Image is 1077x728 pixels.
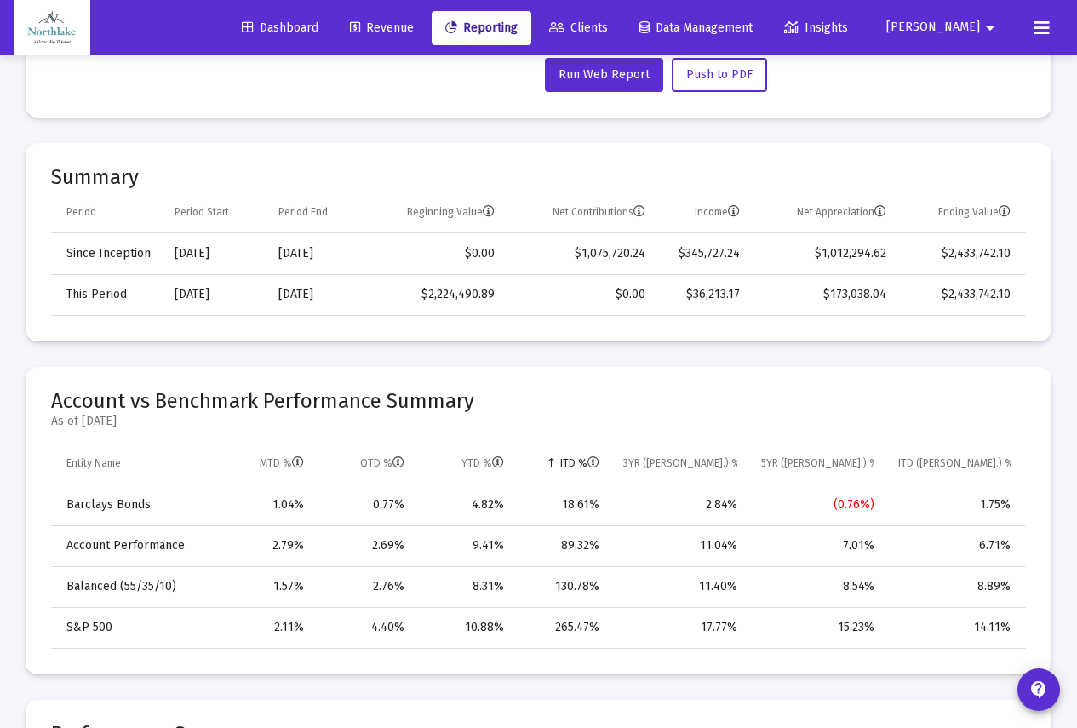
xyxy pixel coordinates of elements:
[623,578,737,595] div: 11.40%
[51,192,1026,316] div: Data grid
[226,537,304,554] div: 2.79%
[328,537,404,554] div: 2.69%
[749,444,886,484] td: Column 5YR (Ann.) %
[657,192,752,233] td: Column Income
[761,496,874,513] div: (0.76%)
[528,578,600,595] div: 130.78%
[226,578,304,595] div: 1.57%
[51,413,474,430] mat-card-subtitle: As of [DATE]
[428,537,504,554] div: 9.41%
[316,444,416,484] td: Column QTD %
[507,274,658,315] td: $0.00
[898,456,1011,470] div: ITD ([PERSON_NAME].) %
[553,205,645,219] div: Net Contributions
[657,233,752,274] td: $345,727.24
[51,525,214,566] td: Account Performance
[226,619,304,636] div: 2.11%
[51,274,163,315] td: This Period
[260,456,304,470] div: MTD %
[51,566,214,607] td: Balanced (55/35/10)
[428,578,504,595] div: 8.31%
[416,444,516,484] td: Column YTD %
[328,496,404,513] div: 0.77%
[175,286,255,303] div: [DATE]
[407,205,495,219] div: Beginning Value
[528,619,600,636] div: 265.47%
[623,619,737,636] div: 17.77%
[51,444,214,484] td: Column Entity Name
[545,58,663,92] button: Run Web Report
[761,619,874,636] div: 15.23%
[66,456,121,470] div: Entity Name
[51,444,1026,649] div: Data grid
[328,619,404,636] div: 4.40%
[898,496,1011,513] div: 1.75%
[866,10,1021,44] button: [PERSON_NAME]
[626,11,766,45] a: Data Management
[278,205,328,219] div: Period End
[752,192,898,233] td: Column Net Appreciation
[242,20,318,35] span: Dashboard
[163,192,266,233] td: Column Period Start
[528,496,600,513] div: 18.61%
[761,456,874,470] div: 5YR ([PERSON_NAME].) %
[771,11,862,45] a: Insights
[536,11,622,45] a: Clients
[175,205,229,219] div: Period Start
[226,496,304,513] div: 1.04%
[898,578,1011,595] div: 8.89%
[898,537,1011,554] div: 6.71%
[51,607,214,648] td: S&P 500
[672,58,767,92] button: Push to PDF
[686,67,753,82] span: Push to PDF
[51,233,163,274] td: Since Inception
[350,20,414,35] span: Revenue
[784,20,848,35] span: Insights
[516,444,612,484] td: Column ITD %
[266,192,364,233] td: Column Period End
[549,20,608,35] span: Clients
[761,537,874,554] div: 7.01%
[1028,679,1049,700] mat-icon: contact_support
[507,233,658,274] td: $1,075,720.24
[797,205,886,219] div: Net Appreciation
[528,537,600,554] div: 89.32%
[278,245,352,262] div: [DATE]
[51,192,163,233] td: Column Period
[175,245,255,262] div: [DATE]
[938,205,1011,219] div: Ending Value
[898,233,1026,274] td: $2,433,742.10
[461,456,504,470] div: YTD %
[761,578,874,595] div: 8.54%
[623,537,737,554] div: 11.04%
[432,11,531,45] a: Reporting
[611,444,749,484] td: Column 3YR (Ann.) %
[752,274,898,315] td: $173,038.04
[695,205,740,219] div: Income
[623,496,737,513] div: 2.84%
[980,11,1000,45] mat-icon: arrow_drop_down
[51,484,214,525] td: Barclays Bonds
[623,456,737,470] div: 3YR ([PERSON_NAME].) %
[752,233,898,274] td: $1,012,294.62
[886,444,1026,484] td: Column ITD (Ann.) %
[898,274,1026,315] td: $2,433,742.10
[886,20,980,35] span: [PERSON_NAME]
[428,496,504,513] div: 4.82%
[214,444,316,484] td: Column MTD %
[428,619,504,636] div: 10.88%
[898,192,1026,233] td: Column Ending Value
[445,20,518,35] span: Reporting
[51,169,1026,186] mat-card-title: Summary
[360,456,404,470] div: QTD %
[228,11,332,45] a: Dashboard
[365,233,507,274] td: $0.00
[51,389,474,413] span: Account vs Benchmark Performance Summary
[278,286,352,303] div: [DATE]
[66,205,96,219] div: Period
[328,578,404,595] div: 2.76%
[507,192,658,233] td: Column Net Contributions
[336,11,427,45] a: Revenue
[365,274,507,315] td: $2,224,490.89
[559,67,650,82] span: Run Web Report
